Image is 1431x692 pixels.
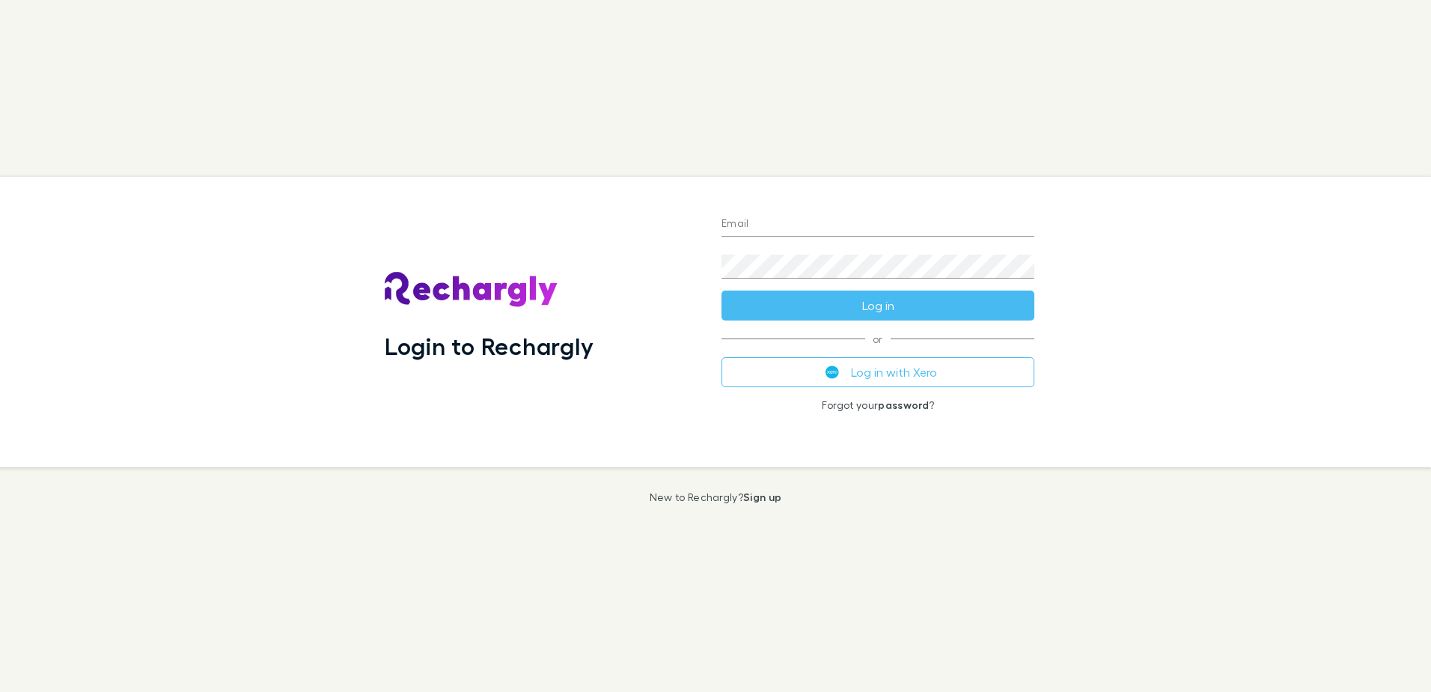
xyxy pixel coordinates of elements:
img: Rechargly's Logo [385,272,558,308]
p: Forgot your ? [721,399,1034,411]
p: New to Rechargly? [650,491,782,503]
span: or [721,339,1034,339]
button: Log in [721,291,1034,321]
h1: Login to Rechargly [385,332,594,360]
a: Sign up [743,491,781,503]
img: Xero's logo [826,365,839,379]
a: password [878,398,929,411]
button: Log in with Xero [721,357,1034,387]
